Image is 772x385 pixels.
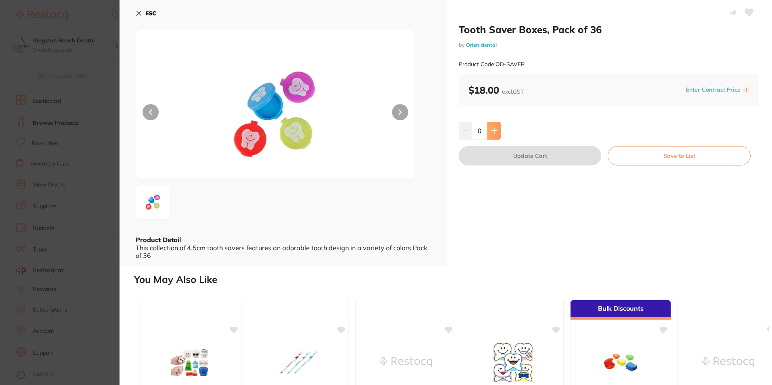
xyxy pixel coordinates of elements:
[468,84,524,96] b: $18.00
[136,244,430,259] div: This collection of 4.5cm tooth savers features an adorable tooth design in a variety of colors Pa...
[571,300,671,320] div: Bulk Discounts
[459,23,759,36] h2: Tooth Saver Boxes, Pack of 36
[594,342,647,383] img: Unident Retainer Boxes Red
[136,6,156,20] button: ESC
[138,188,168,217] img: LTM2Mzg5
[380,342,432,383] img: 50x12 boxes
[272,342,325,383] img: Tooth Pens with Text Assorted Pack of 36
[459,146,601,165] button: Update Cart
[145,10,156,17] b: ESC
[743,87,749,93] label: i
[459,42,759,48] small: by
[192,50,359,178] img: LTM2Mzg5
[165,342,217,383] img: Dental Micro Squish Mix 2-2.5_x0094_ Inches Pack of 50
[136,236,181,244] b: Product Detail
[502,88,524,95] span: excl. GST
[134,274,769,285] h2: You May Also Like
[702,342,754,383] img: PREMIUM All Guard Boxes Assorted (10)
[608,146,751,165] button: Save to List
[487,342,539,383] img: Happy Tooth Stickers 100/Box
[459,61,525,68] small: Product Code: OD-SAVER
[466,42,497,48] a: Orien dental
[684,86,743,94] button: Enter Contract Price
